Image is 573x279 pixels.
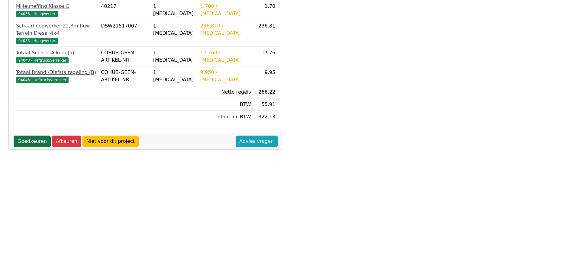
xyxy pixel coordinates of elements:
[16,77,69,83] span: 94043 - Heftruck/verreiker
[198,111,253,123] td: Totaal inc BTW
[253,20,278,47] td: 236.81
[98,66,151,86] td: COHUB-GEEN-ARTIKEL-NR
[253,98,278,111] td: 55.91
[236,136,278,147] a: Advies vragen
[253,111,278,123] td: 322.13
[52,136,81,147] a: Afkeuren
[200,3,251,17] div: 1.700 / [MEDICAL_DATA]
[153,22,195,37] div: 1 [MEDICAL_DATA]
[16,11,58,17] span: 94033 - Hoogwerker
[253,0,278,20] td: 1.70
[16,49,96,56] div: Totaal Schade Afkoop(a)
[98,47,151,66] td: COHUB-GEEN-ARTIKEL-NR
[253,66,278,86] td: 9.95
[253,47,278,66] td: 17.76
[82,136,139,147] a: Niet voor dit project
[200,22,251,37] div: 236.810 / [MEDICAL_DATA]
[153,69,195,83] div: 1 [MEDICAL_DATA]
[16,3,96,17] a: Milieuheffing Klasse C94033 - Hoogwerker
[198,86,253,98] td: Netto regels
[98,20,151,47] td: DSW21517007
[16,57,69,63] span: 94043 - Heftruck/verreiker
[14,136,51,147] a: Goedkeuren
[198,98,253,111] td: BTW
[16,69,96,83] a: Totaal Brand /Diefstalregeling (B)94043 - Heftruck/verreiker
[153,3,195,17] div: 1 [MEDICAL_DATA]
[200,49,251,64] div: 17.760 / [MEDICAL_DATA]
[16,38,58,44] span: 94033 - Hoogwerker
[16,22,96,44] a: Schaarhoogwerker 22,3m Ruw Terrein Diesel 4x494033 - Hoogwerker
[200,69,251,83] div: 9.950 / [MEDICAL_DATA]
[98,0,151,20] td: 40217
[16,3,96,10] div: Milieuheffing Klasse C
[253,86,278,98] td: 266.22
[16,69,96,76] div: Totaal Brand /Diefstalregeling (B)
[153,49,195,64] div: 1 [MEDICAL_DATA]
[16,22,96,37] div: Schaarhoogwerker 22,3m Ruw Terrein Diesel 4x4
[16,49,96,64] a: Totaal Schade Afkoop(a)94043 - Heftruck/verreiker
